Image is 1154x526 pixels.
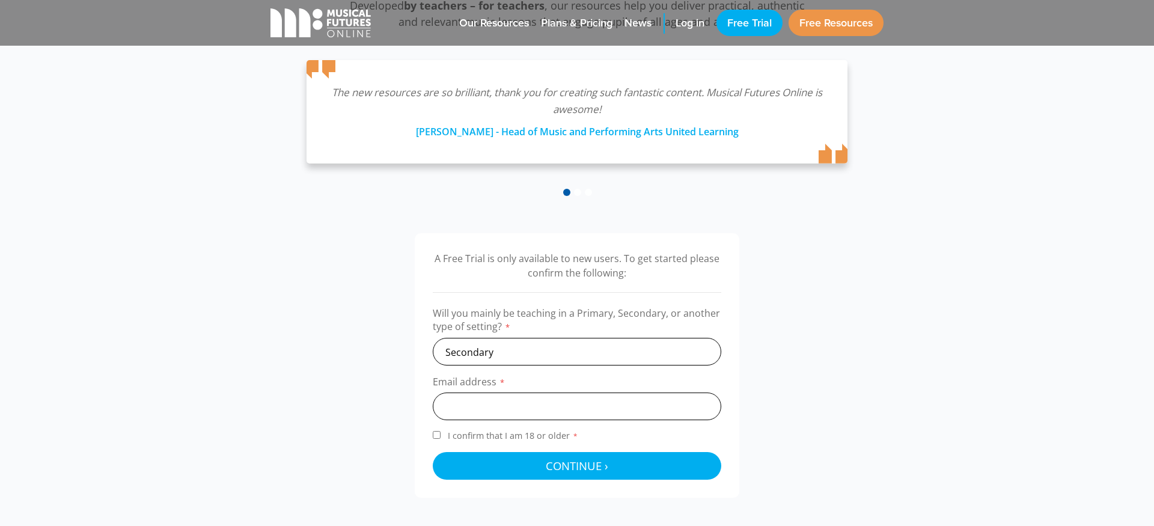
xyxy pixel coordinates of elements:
[433,251,721,280] p: A Free Trial is only available to new users. To get started please confirm the following:
[541,16,612,31] span: Plans & Pricing
[433,452,721,480] button: Continue ›
[676,16,704,31] span: Log in
[789,10,884,36] a: Free Resources
[331,84,823,118] p: The new resources are so brilliant, thank you for creating such fantastic content. Musical Future...
[459,16,529,31] span: Our Resources
[331,118,823,139] div: [PERSON_NAME] - Head of Music and Performing Arts United Learning
[445,430,581,441] span: I confirm that I am 18 or older
[433,431,441,439] input: I confirm that I am 18 or older*
[433,307,721,338] label: Will you mainly be teaching in a Primary, Secondary, or another type of setting?
[716,10,783,36] a: Free Trial
[433,375,721,393] label: Email address
[546,458,608,473] span: Continue ›
[624,16,652,31] span: News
